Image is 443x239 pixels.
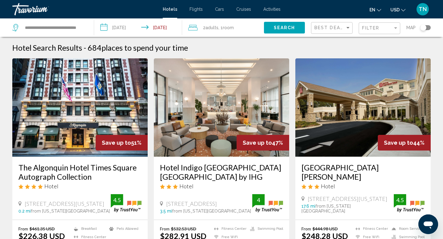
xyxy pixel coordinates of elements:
span: Room [223,25,234,30]
a: [GEOGRAPHIC_DATA] [PERSON_NAME] [301,163,425,181]
h2: 684 [88,43,188,52]
img: trustyou-badge.svg [252,194,283,212]
img: Hotel image [12,58,148,157]
span: Hotel [179,183,194,190]
span: [STREET_ADDRESS][US_STATE] [25,200,104,207]
span: From [160,226,170,231]
div: 4 star Hotel [18,183,142,190]
span: Best Deals [314,25,347,30]
span: 3.5 mi [160,209,172,214]
span: Filter [362,25,380,30]
del: $532.53 USD [171,226,196,231]
a: Flights [190,7,203,12]
span: Search [274,25,295,30]
span: 17.6 mi [301,204,315,209]
span: - [84,43,86,52]
button: Change currency [390,5,405,14]
span: places to spend your time [102,43,188,52]
span: [STREET_ADDRESS] [166,200,217,207]
del: $461.35 USD [30,226,55,231]
img: trustyou-badge.svg [111,194,142,212]
button: Toggle map [416,25,431,30]
img: trustyou-badge.svg [394,194,425,212]
a: Hotels [163,7,177,12]
a: Hotel Indigo [GEOGRAPHIC_DATA] [GEOGRAPHIC_DATA] by IHG [160,163,283,181]
span: TN [419,6,427,12]
li: Room Service [389,226,425,231]
span: Map [406,23,416,32]
span: 2 [203,23,218,32]
span: 0.2 mi [18,209,31,214]
span: From [18,226,28,231]
span: Hotel [321,183,335,190]
div: 3 star Hotel [160,183,283,190]
div: 4.5 [111,196,123,204]
div: 51% [96,135,148,151]
span: From [301,226,311,231]
img: Hotel image [295,58,431,157]
button: Check-in date: Aug 21, 2025 Check-out date: Aug 22, 2025 [94,18,182,37]
a: Travorium [12,3,157,15]
h1: Hotel Search Results [12,43,82,52]
a: Activities [263,7,281,12]
span: en [369,7,375,12]
span: Save up to [243,139,272,146]
div: 4 [252,196,265,204]
span: USD [390,7,400,12]
li: Pets Allowed [106,226,142,231]
span: from [US_STATE][GEOGRAPHIC_DATA] [172,209,251,214]
span: from [US_STATE][GEOGRAPHIC_DATA] [31,209,110,214]
button: Search [264,22,305,33]
button: Change language [369,5,381,14]
div: 47% [237,135,289,151]
div: 4.5 [394,196,406,204]
iframe: Button to launch messaging window [418,214,438,234]
a: Cruises [236,7,251,12]
li: Breakfast [71,226,106,231]
li: Swimming Pool [247,226,283,231]
span: from [US_STATE][GEOGRAPHIC_DATA] [301,204,351,214]
img: Hotel image [154,58,289,157]
div: 3 star Hotel [301,183,425,190]
a: The Algonquin Hotel Times Square Autograph Collection [18,163,142,181]
button: Travelers: 2 adults, 0 children [182,18,264,37]
a: Cars [215,7,224,12]
span: Hotel [44,183,58,190]
span: Save up to [102,139,131,146]
span: , 1 [218,23,234,32]
li: Fitness Center [211,226,247,231]
span: Save up to [384,139,413,146]
button: Filter [359,22,400,35]
li: Fitness Center [353,226,389,231]
mat-select: Sort by [314,25,351,31]
del: $444.98 USD [313,226,338,231]
button: User Menu [415,3,431,16]
div: 44% [378,135,431,151]
span: [STREET_ADDRESS][US_STATE] [308,195,387,202]
span: Adults [206,25,218,30]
